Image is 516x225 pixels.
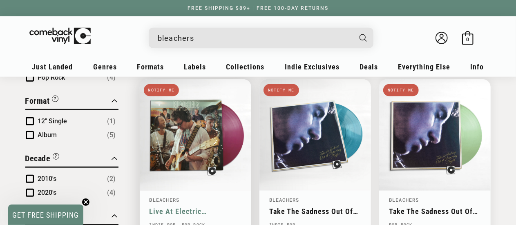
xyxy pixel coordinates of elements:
[107,130,116,140] span: Number of products: (5)
[25,96,50,106] span: Format
[137,62,164,71] span: Formats
[38,189,57,196] span: 2020's
[8,205,83,225] div: GET FREE SHIPPINGClose teaser
[38,131,57,139] span: Album
[226,62,265,71] span: Collections
[352,28,374,48] button: Search
[398,62,450,71] span: Everything Else
[179,5,337,11] a: FREE SHIPPING $89+ | FREE 100-DAY RETURNS
[466,37,469,43] span: 0
[38,175,57,183] span: 2010's
[38,74,65,81] span: Pop Rock
[269,196,299,203] a: Bleachers
[389,196,419,203] a: Bleachers
[150,196,180,203] a: Bleachers
[285,62,340,71] span: Indie Exclusives
[360,62,378,71] span: Deals
[150,207,241,216] a: Live At Electric [DEMOGRAPHIC_DATA]
[149,28,373,48] div: Search
[25,154,51,163] span: Decade
[107,174,116,184] span: Number of products: (2)
[38,117,67,125] span: 12" Single
[107,116,116,126] span: Number of products: (1)
[13,211,79,219] span: GET FREE SHIPPING
[389,207,481,216] a: Take The Sadness Out Of [DATE] Night
[269,207,361,216] a: Take The Sadness Out Of [DATE] Night
[82,198,90,206] button: Close teaser
[93,62,117,71] span: Genres
[25,95,58,109] button: Filter by Format
[32,62,73,71] span: Just Landed
[184,62,206,71] span: Labels
[25,152,59,167] button: Filter by Decade
[107,188,116,198] span: Number of products: (4)
[471,62,484,71] span: Info
[158,30,351,47] input: When autocomplete results are available use up and down arrows to review and enter to select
